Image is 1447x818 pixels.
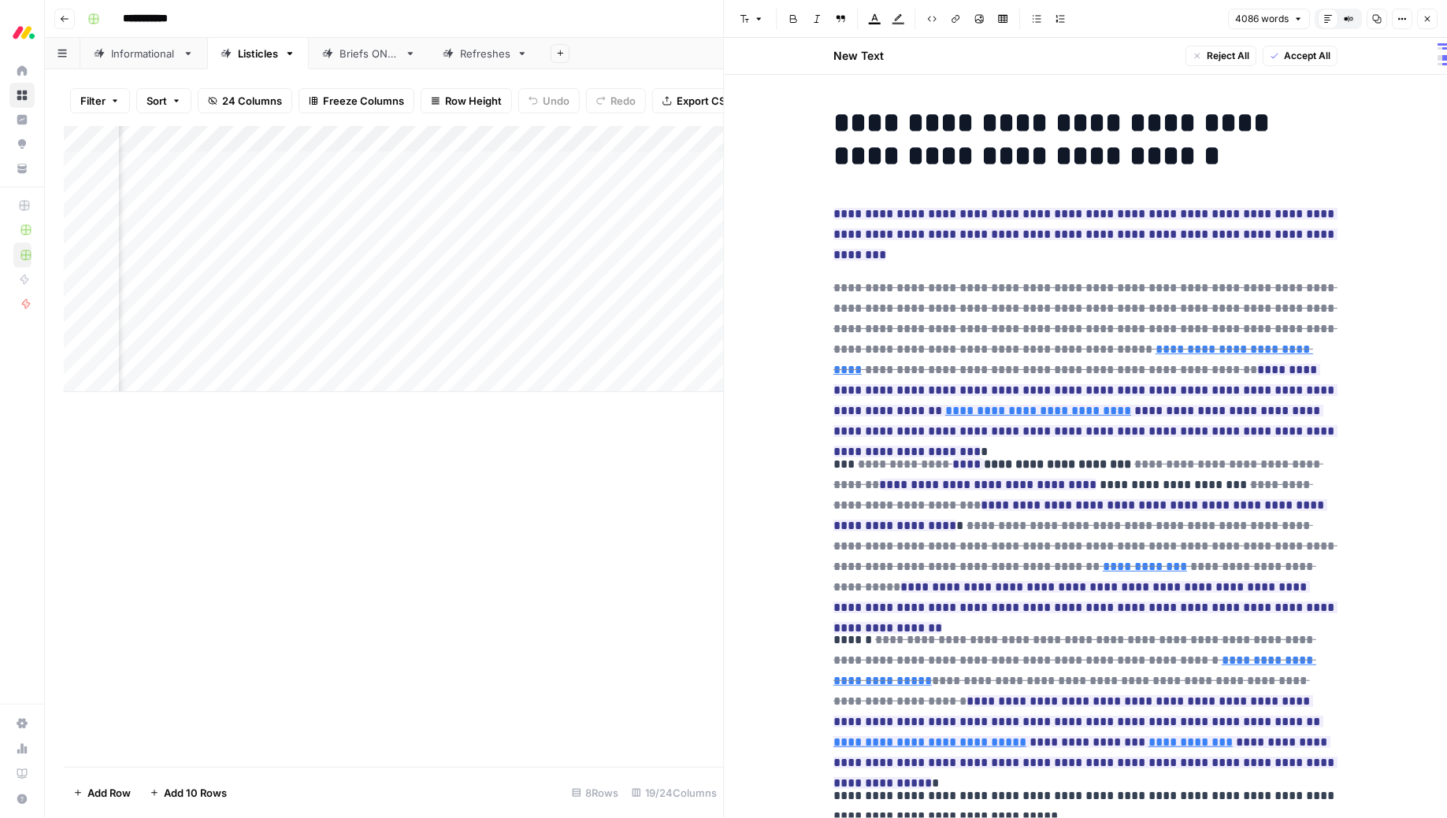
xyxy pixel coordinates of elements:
a: Learning Hub [9,761,35,787]
button: Filter [70,88,130,113]
h2: New Text [833,48,884,64]
button: Add Row [64,780,140,805]
div: Refreshes [460,46,510,61]
img: Monday.com Logo [9,18,38,46]
span: Reject All [1207,49,1249,63]
span: Undo [543,93,570,109]
a: Insights [9,107,35,132]
div: Briefs ONLY [339,46,399,61]
a: Home [9,58,35,83]
span: Filter [80,93,106,109]
button: Redo [586,88,646,113]
a: Listicles [207,38,309,69]
button: Sort [136,88,191,113]
a: Browse [9,83,35,108]
a: Settings [9,711,35,736]
a: Informational [80,38,207,69]
div: Listicles [238,46,278,61]
button: Accept All [1263,46,1338,66]
span: Add Row [87,785,131,801]
span: Redo [610,93,636,109]
button: Add 10 Rows [140,780,236,805]
button: Help + Support [9,787,35,812]
button: Export CSV [652,88,743,113]
span: Export CSV [677,93,733,109]
a: Briefs ONLY [309,38,429,69]
button: 24 Columns [198,88,292,113]
div: 19/24 Columns [625,780,724,805]
span: Row Height [445,93,502,109]
button: 4086 words [1228,9,1310,29]
a: Your Data [9,156,35,181]
button: Undo [518,88,580,113]
div: Informational [111,46,176,61]
button: Workspace: Monday.com [9,13,35,52]
span: Freeze Columns [323,93,404,109]
span: 24 Columns [222,93,282,109]
a: Usage [9,736,35,761]
button: Freeze Columns [299,88,414,113]
span: Sort [147,93,167,109]
span: Add 10 Rows [164,785,227,801]
a: Opportunities [9,131,35,157]
button: Row Height [421,88,512,113]
div: 8 Rows [566,780,625,805]
span: 4086 words [1235,12,1289,26]
span: Accept All [1284,49,1330,63]
a: Refreshes [429,38,541,69]
button: Reject All [1185,46,1256,66]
